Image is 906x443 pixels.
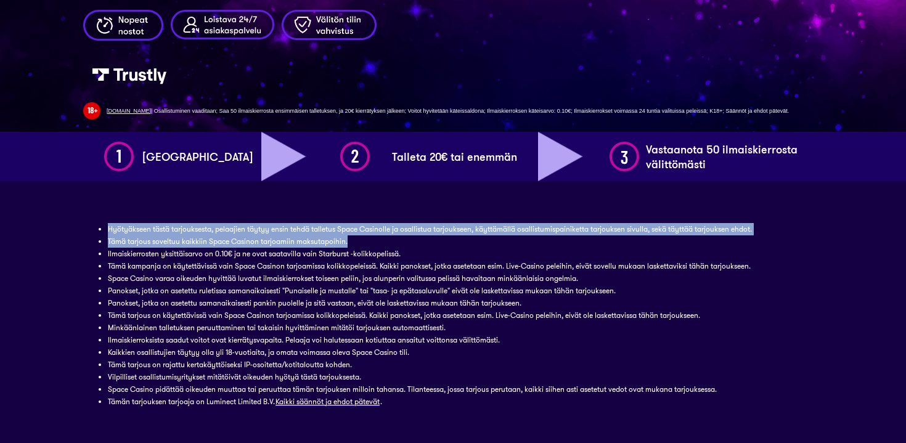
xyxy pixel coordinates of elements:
[108,285,798,297] li: Panokset, jotka on asetettu ruletissa samanaikaisesti "Punaiselle ja mustalle" tai "tasa- ja epät...
[275,396,380,407] a: Kaikki säännöt ja ehdot pätevät
[83,102,100,120] img: 18 Plus
[108,309,798,322] li: Tämä tarjous on käytettävissä vain Space Casinon tarjoamissa kolikkopeleissä. Kaikki panokset, jo...
[108,260,798,272] li: Tämä kampanja on käytettävissä vain Space Casinon tarjoamissa kolikkopeleissä. Kaikki panokset, j...
[108,297,798,309] li: Panokset, jotka on asetettu samanaikaisesti pankin puolelle ja sitä vastaan, eivät ole laskettavi...
[640,142,823,171] h1: Vastaanota 50 ilmaiskierrosta välittömästi
[108,223,798,235] li: Hyötyäkseen tästä tarjouksesta, pelaajien täytyy ensin tehdä talletus Space Casinolle ja osallist...
[107,108,151,114] a: [DOMAIN_NAME]
[108,322,798,334] li: Minkäänlainen talletuksen peruuttaminen tai takaisin hyvittäminen mitätöi tarjouksen automaattise...
[108,235,798,248] li: Tämä tarjous soveltuu kaikkiin Space Casinon tarjoamiin maksutapoihin.
[108,334,798,346] li: Ilmaiskierroksista saadut voitot ovat kierrätysvapaita. Pelaaja voi halutessaan kotiuttaa ansaitu...
[108,396,798,408] li: Tämän tarjouksen tarjoaja on Luminect Limited B.V. .
[100,107,823,115] div: | Osallistuminen vaaditaan; Saa 50 ilmaiskierrosta ensimmäisen talletuksen, ja 20€ kierrätyksen j...
[136,149,253,164] h1: [GEOGRAPHIC_DATA]
[108,383,798,396] li: Space Casino pidättää oikeuden muuttaa tai peruuttaa tämän tarjouksen milloin tahansa. Tilanteess...
[108,359,798,371] li: Tämä tarjous on rajattu kertakäyttöiseksi IP-osoitetta/kotitaloutta kohden.
[108,346,798,359] li: Kaikkien osallistujien täytyy olla yli 18-vuotiaita, ja omata voimassa oleva Space Casino tili.
[108,371,798,383] li: Vilpilliset osallistumisyritykset mitätöivät oikeuden hyötyä tästä tarjouksesta.
[386,149,517,164] h1: Talleta 20€ tai enemmän
[108,248,798,260] li: Ilmaiskierrosten yksittäisarvo on 0.10€ ja ne ovat saatavilla vain Starburst -kolikkopelissä.
[108,272,798,285] li: Space Casino varaa oikeuden hyvittää luvatut ilmaiskierrokset toiseen peliin, jos alunperin valit...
